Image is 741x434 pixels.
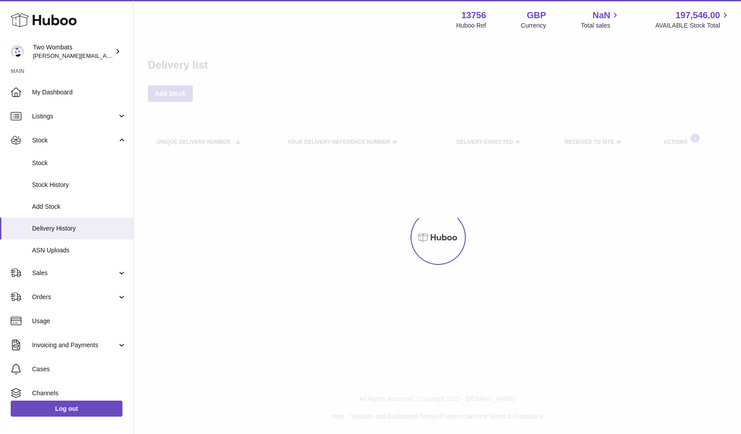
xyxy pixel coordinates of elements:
[581,9,620,30] a: NaN Total sales
[32,389,126,397] span: Channels
[581,21,620,30] span: Total sales
[32,159,126,167] span: Stock
[33,52,226,59] span: [PERSON_NAME][EMAIL_ADDRESS][PERSON_NAME][DOMAIN_NAME]
[32,365,126,373] span: Cases
[32,317,126,325] span: Usage
[676,9,720,21] span: 197,546.00
[655,21,730,30] span: AVAILABLE Stock Total
[11,401,122,417] a: Log out
[32,136,117,145] span: Stock
[456,21,486,30] div: Huboo Ref
[521,21,546,30] div: Currency
[32,203,126,211] span: Add Stock
[592,9,610,21] span: NaN
[11,45,24,58] img: philip.carroll@twowombats.com
[32,246,126,255] span: ASN Uploads
[32,293,117,301] span: Orders
[32,341,117,349] span: Invoicing and Payments
[32,224,126,233] span: Delivery History
[32,269,117,277] span: Sales
[32,88,126,97] span: My Dashboard
[33,43,113,60] div: Two Wombats
[655,9,730,30] a: 197,546.00 AVAILABLE Stock Total
[527,9,546,21] strong: GBP
[461,9,486,21] strong: 13756
[32,112,117,121] span: Listings
[32,181,126,189] span: Stock History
